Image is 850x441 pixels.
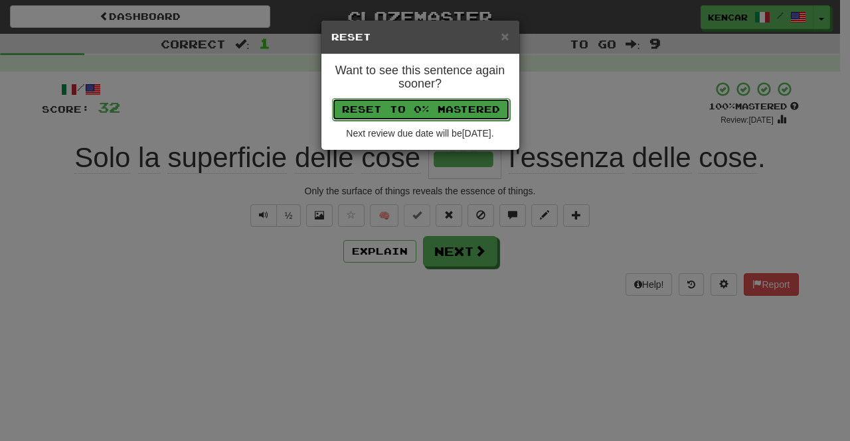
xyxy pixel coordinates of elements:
button: Close [501,29,509,43]
span: × [501,29,509,44]
button: Reset to 0% Mastered [332,98,510,121]
h4: Want to see this sentence again sooner? [331,64,509,91]
h5: Reset [331,31,509,44]
div: Next review due date will be [DATE] . [331,127,509,140]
